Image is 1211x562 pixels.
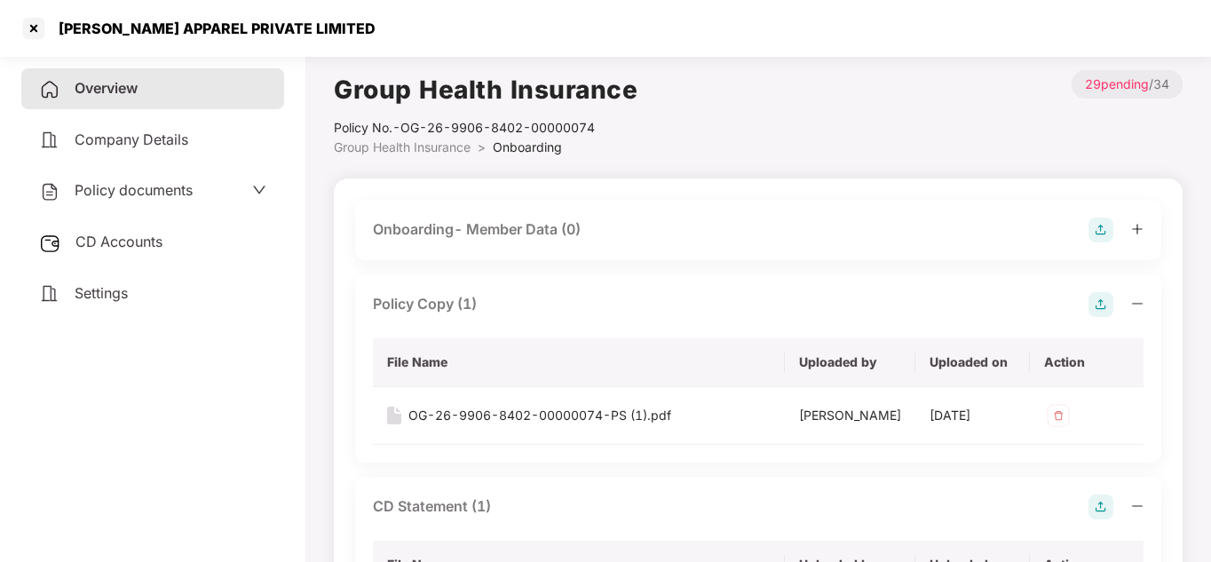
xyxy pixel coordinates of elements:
[1044,401,1072,430] img: svg+xml;base64,PHN2ZyB4bWxucz0iaHR0cDovL3d3dy53My5vcmcvMjAwMC9zdmciIHdpZHRoPSIzMiIgaGVpZ2h0PSIzMi...
[39,130,60,151] img: svg+xml;base64,PHN2ZyB4bWxucz0iaHR0cDovL3d3dy53My5vcmcvMjAwMC9zdmciIHdpZHRoPSIyNCIgaGVpZ2h0PSIyNC...
[39,79,60,100] img: svg+xml;base64,PHN2ZyB4bWxucz0iaHR0cDovL3d3dy53My5vcmcvMjAwMC9zdmciIHdpZHRoPSIyNCIgaGVpZ2h0PSIyNC...
[1030,338,1144,387] th: Action
[1085,76,1149,91] span: 29 pending
[373,293,477,315] div: Policy Copy (1)
[387,407,401,424] img: svg+xml;base64,PHN2ZyB4bWxucz0iaHR0cDovL3d3dy53My5vcmcvMjAwMC9zdmciIHdpZHRoPSIxNiIgaGVpZ2h0PSIyMC...
[373,218,581,241] div: Onboarding- Member Data (0)
[334,70,637,109] h1: Group Health Insurance
[373,338,785,387] th: File Name
[915,338,1030,387] th: Uploaded on
[785,338,915,387] th: Uploaded by
[75,284,128,302] span: Settings
[1131,297,1144,310] span: minus
[493,139,562,154] span: Onboarding
[1072,70,1183,99] p: / 34
[408,406,671,425] div: OG-26-9906-8402-00000074-PS (1).pdf
[334,118,637,138] div: Policy No.- OG-26-9906-8402-00000074
[1088,218,1113,242] img: svg+xml;base64,PHN2ZyB4bWxucz0iaHR0cDovL3d3dy53My5vcmcvMjAwMC9zdmciIHdpZHRoPSIyOCIgaGVpZ2h0PSIyOC...
[478,139,486,154] span: >
[75,131,188,148] span: Company Details
[39,233,61,254] img: svg+xml;base64,PHN2ZyB3aWR0aD0iMjUiIGhlaWdodD0iMjQiIHZpZXdCb3g9IjAgMCAyNSAyNCIgZmlsbD0ibm9uZSIgeG...
[799,406,901,425] div: [PERSON_NAME]
[252,183,266,197] span: down
[75,233,162,250] span: CD Accounts
[39,283,60,305] img: svg+xml;base64,PHN2ZyB4bWxucz0iaHR0cDovL3d3dy53My5vcmcvMjAwMC9zdmciIHdpZHRoPSIyNCIgaGVpZ2h0PSIyNC...
[1088,495,1113,519] img: svg+xml;base64,PHN2ZyB4bWxucz0iaHR0cDovL3d3dy53My5vcmcvMjAwMC9zdmciIHdpZHRoPSIyOCIgaGVpZ2h0PSIyOC...
[1131,500,1144,512] span: minus
[373,495,491,518] div: CD Statement (1)
[334,139,471,154] span: Group Health Insurance
[75,79,138,97] span: Overview
[39,181,60,202] img: svg+xml;base64,PHN2ZyB4bWxucz0iaHR0cDovL3d3dy53My5vcmcvMjAwMC9zdmciIHdpZHRoPSIyNCIgaGVpZ2h0PSIyNC...
[930,406,1016,425] div: [DATE]
[1088,292,1113,317] img: svg+xml;base64,PHN2ZyB4bWxucz0iaHR0cDovL3d3dy53My5vcmcvMjAwMC9zdmciIHdpZHRoPSIyOCIgaGVpZ2h0PSIyOC...
[1131,223,1144,235] span: plus
[75,181,193,199] span: Policy documents
[48,20,376,37] div: [PERSON_NAME] APPAREL PRIVATE LIMITED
